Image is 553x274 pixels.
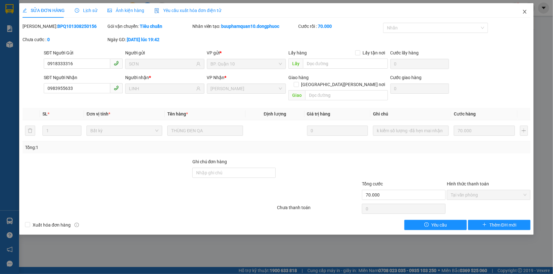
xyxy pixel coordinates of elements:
[107,36,191,43] div: Ngày GD:
[454,111,476,116] span: Cước hàng
[42,111,48,116] span: SL
[307,111,331,116] span: Giá trị hàng
[196,62,201,66] span: user
[23,8,27,13] span: edit
[451,190,527,200] span: Tại văn phòng
[373,126,449,136] input: Ghi Chú
[23,23,106,30] div: [PERSON_NAME]:
[211,84,282,93] span: Hòa Thành
[114,85,119,90] span: phone
[318,24,332,29] b: 70.000
[129,85,195,92] input: Tên người nhận
[303,59,388,69] input: Dọc đường
[44,49,123,56] div: SĐT Người Gửi
[74,223,79,227] span: info-circle
[370,108,451,120] th: Ghi chú
[125,74,204,81] div: Người nhận
[298,23,382,30] div: Cước rồi :
[23,36,106,43] div: Chưa cước :
[516,3,534,21] button: Close
[288,59,303,69] span: Lấy
[57,24,97,29] b: BPQ101308250156
[75,8,79,13] span: clock-circle
[277,204,362,215] div: Chưa thanh toán
[431,221,447,228] span: Yêu cầu
[390,84,449,94] input: Cước giao hàng
[196,86,201,91] span: user
[47,37,50,42] b: 0
[154,8,159,13] img: icon
[125,49,204,56] div: Người gửi
[390,50,419,55] label: Cước lấy hàng
[264,111,286,116] span: Định lượng
[127,37,159,42] b: [DATE] lúc 19:42
[192,23,297,30] div: Nhân viên tạo:
[167,126,243,136] input: VD: Bàn, Ghế
[129,60,195,67] input: Tên người gửi
[154,8,221,13] span: Yêu cầu xuất hóa đơn điện tử
[482,222,487,227] span: plus
[288,75,309,80] span: Giao hàng
[140,24,162,29] b: Tiêu chuẩn
[307,126,368,136] input: 0
[522,9,527,14] span: close
[192,159,227,164] label: Ghi chú đơn hàng
[288,50,307,55] span: Lấy hàng
[75,8,97,13] span: Lịch sử
[390,75,422,80] label: Cước giao hàng
[520,126,528,136] button: plus
[288,90,305,100] span: Giao
[207,49,286,56] div: VP gửi
[107,8,112,13] span: picture
[23,8,65,13] span: SỬA ĐƠN HÀNG
[114,61,119,66] span: phone
[107,23,191,30] div: Gói vận chuyển:
[305,90,388,100] input: Dọc đường
[192,168,276,178] input: Ghi chú đơn hàng
[87,111,110,116] span: Đơn vị tính
[107,8,144,13] span: Ảnh kiện hàng
[30,221,73,228] span: Xuất hóa đơn hàng
[299,81,388,88] span: [GEOGRAPHIC_DATA][PERSON_NAME] nơi
[90,126,158,135] span: Bất kỳ
[25,126,35,136] button: delete
[207,75,225,80] span: VP Nhận
[468,220,530,230] button: plusThêm ĐH mới
[222,24,280,29] b: buuphamquan10.dongphuoc
[167,111,188,116] span: Tên hàng
[424,222,429,227] span: exclamation-circle
[360,49,388,56] span: Lấy tận nơi
[454,126,515,136] input: 0
[489,221,516,228] span: Thêm ĐH mới
[447,181,489,186] label: Hình thức thanh toán
[25,144,214,151] div: Tổng: 1
[44,74,123,81] div: SĐT Người Nhận
[211,59,282,69] span: BP. Quận 10
[390,59,449,69] input: Cước lấy hàng
[362,181,383,186] span: Tổng cước
[404,220,467,230] button: exclamation-circleYêu cầu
